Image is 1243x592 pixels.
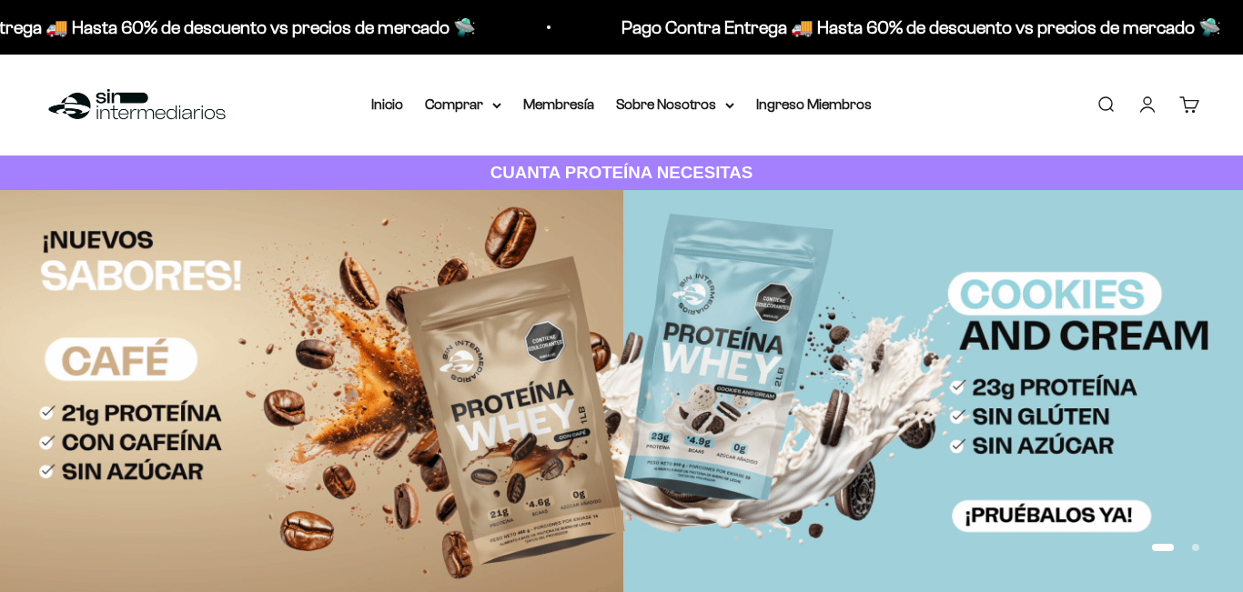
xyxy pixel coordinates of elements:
[371,96,403,112] a: Inicio
[553,13,1153,42] p: Pago Contra Entrega 🚚 Hasta 60% de descuento vs precios de mercado 🛸
[756,96,872,112] a: Ingreso Miembros
[490,163,753,182] strong: CUANTA PROTEÍNA NECESITAS
[616,93,734,116] summary: Sobre Nosotros
[425,93,501,116] summary: Comprar
[523,96,594,112] a: Membresía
